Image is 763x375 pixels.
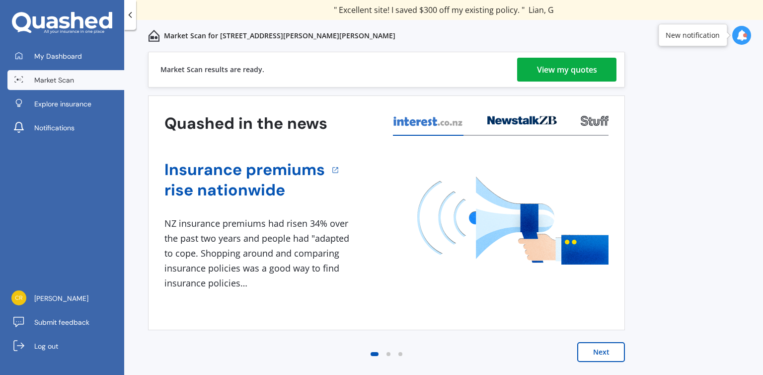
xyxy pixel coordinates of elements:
span: My Dashboard [34,51,82,61]
span: Log out [34,341,58,351]
div: Market Scan results are ready. [160,52,264,87]
button: Next [577,342,625,362]
a: Notifications [7,118,124,138]
a: My Dashboard [7,46,124,66]
img: 74502827aed9a9863463e3a6b28cc560 [11,290,26,305]
img: media image [417,177,609,265]
a: Log out [7,336,124,356]
span: Notifications [34,123,75,133]
a: Submit feedback [7,312,124,332]
div: NZ insurance premiums had risen 34% over the past two years and people had "adapted to cope. Shop... [164,216,353,290]
a: [PERSON_NAME] [7,288,124,308]
a: View my quotes [517,58,616,82]
img: home-and-contents.b802091223b8502ef2dd.svg [148,30,160,42]
span: Submit feedback [34,317,89,327]
a: rise nationwide [164,180,325,200]
a: Explore insurance [7,94,124,114]
a: Market Scan [7,70,124,90]
div: View my quotes [537,58,597,82]
h3: Quashed in the news [164,113,327,134]
span: [PERSON_NAME] [34,293,88,303]
p: Market Scan for [STREET_ADDRESS][PERSON_NAME][PERSON_NAME] [164,31,395,41]
span: Market Scan [34,75,74,85]
div: New notification [666,30,720,40]
span: Explore insurance [34,99,91,109]
a: Insurance premiums [164,160,325,180]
